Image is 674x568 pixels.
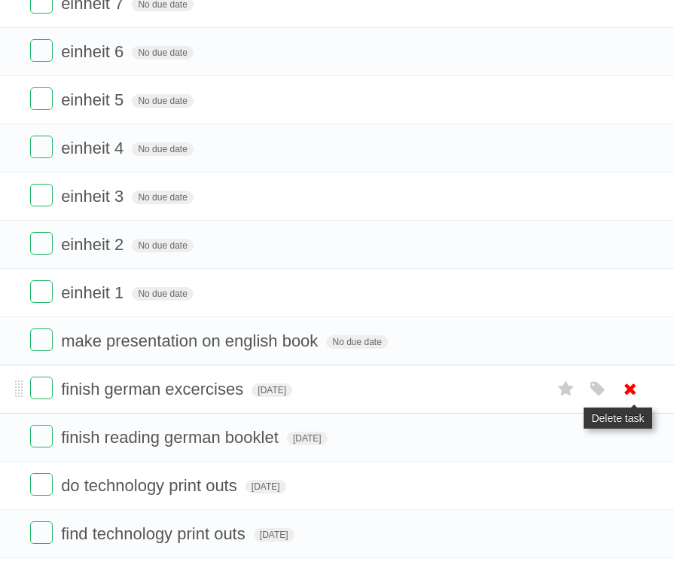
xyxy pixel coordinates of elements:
label: Done [30,39,53,62]
span: No due date [132,142,193,156]
span: einheit 2 [61,235,127,254]
span: finish german excercises [61,380,247,399]
span: do technology print outs [61,476,241,495]
span: No due date [132,191,193,204]
span: einheit 5 [61,90,127,109]
span: einheit 1 [61,283,127,302]
label: Done [30,521,53,544]
span: [DATE] [252,383,292,397]
span: [DATE] [246,480,286,493]
span: find technology print outs [61,524,249,543]
span: No due date [132,94,193,108]
label: Done [30,328,53,351]
label: Done [30,473,53,496]
label: Star task [552,377,581,402]
label: Done [30,425,53,447]
span: No due date [132,287,193,301]
span: No due date [132,46,193,60]
span: make presentation on english book [61,331,322,350]
span: einheit 6 [61,42,127,61]
span: [DATE] [287,432,328,445]
span: [DATE] [254,528,294,542]
label: Done [30,280,53,303]
label: Done [30,87,53,110]
span: einheit 4 [61,139,127,157]
label: Done [30,232,53,255]
label: Done [30,377,53,399]
span: einheit 3 [61,187,127,206]
label: Done [30,184,53,206]
label: Done [30,136,53,158]
span: No due date [132,239,193,252]
span: finish reading german booklet [61,428,282,447]
span: No due date [326,335,387,349]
